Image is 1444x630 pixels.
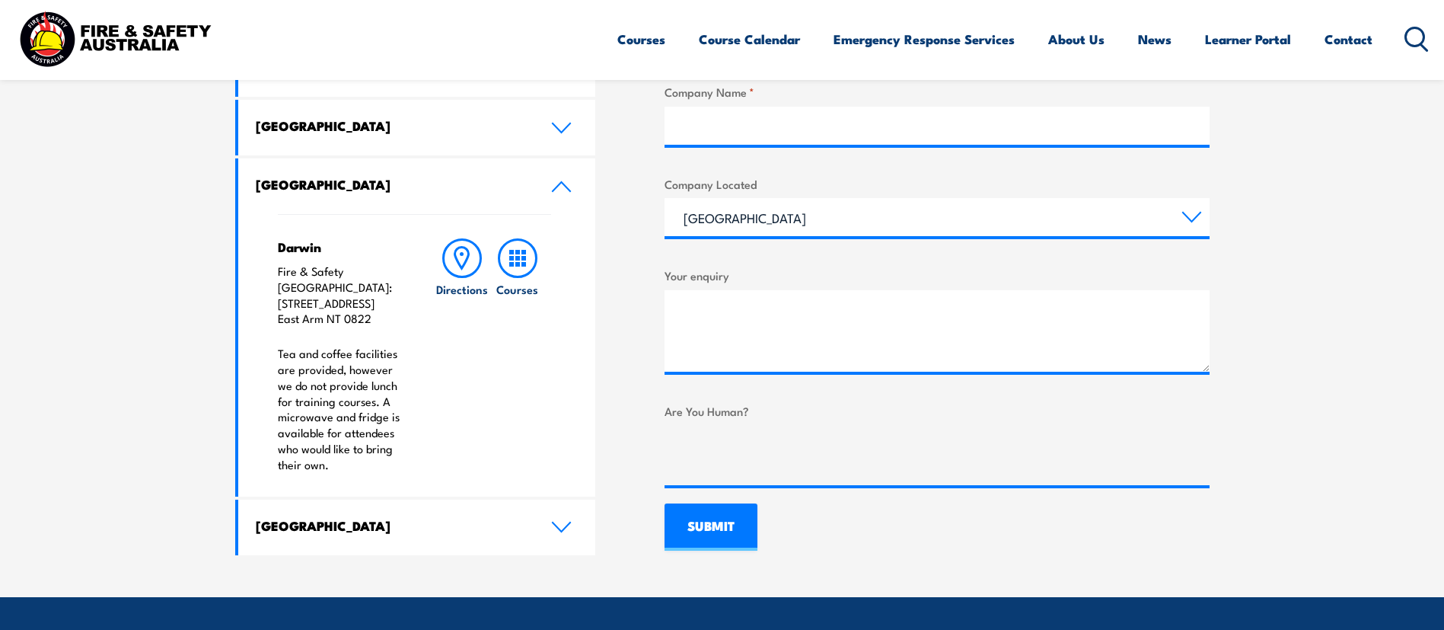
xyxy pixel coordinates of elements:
[617,19,665,59] a: Courses
[256,176,528,193] h4: [GEOGRAPHIC_DATA]
[665,83,1210,101] label: Company Name
[1048,19,1105,59] a: About Us
[436,281,488,297] h6: Directions
[238,100,596,155] a: [GEOGRAPHIC_DATA]
[665,504,757,551] input: SUBMIT
[665,267,1210,284] label: Your enquiry
[665,426,896,485] iframe: reCAPTCHA
[834,19,1015,59] a: Emergency Response Services
[1138,19,1171,59] a: News
[278,238,405,255] h4: Darwin
[490,238,545,473] a: Courses
[256,117,528,134] h4: [GEOGRAPHIC_DATA]
[496,281,538,297] h6: Courses
[278,346,405,472] p: Tea and coffee facilities are provided, however we do not provide lunch for training courses. A m...
[435,238,489,473] a: Directions
[665,402,1210,420] label: Are You Human?
[1205,19,1291,59] a: Learner Portal
[699,19,800,59] a: Course Calendar
[238,500,596,555] a: [GEOGRAPHIC_DATA]
[1324,19,1372,59] a: Contact
[238,158,596,214] a: [GEOGRAPHIC_DATA]
[665,175,1210,193] label: Company Located
[256,517,528,534] h4: [GEOGRAPHIC_DATA]
[278,264,405,327] p: Fire & Safety [GEOGRAPHIC_DATA]: [STREET_ADDRESS] East Arm NT 0822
